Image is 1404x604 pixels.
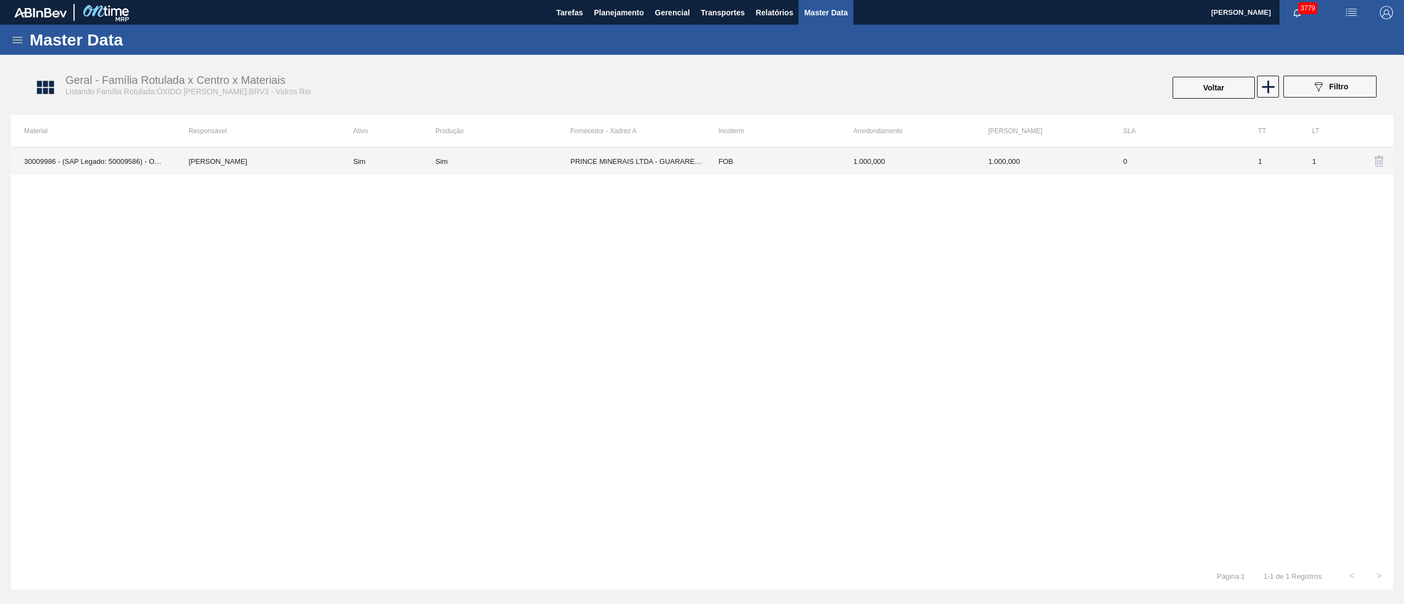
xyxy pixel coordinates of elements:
th: Incoterm [705,115,840,147]
td: 1000 [840,147,975,175]
th: [PERSON_NAME] [975,115,1110,147]
th: Arredondamento [840,115,975,147]
span: Listando Família Rotulada:ÓXIDO [PERSON_NAME]:BRV3 - Vidros Rio [65,87,311,96]
div: Sim [435,157,448,166]
td: PRINCE MINERAIS LTDA - GUARAREMA [570,147,705,175]
td: Douglas Santana [175,147,340,175]
th: Produção [435,115,570,147]
button: Voltar [1173,77,1255,99]
span: Geral - Família Rotulada x Centro x Materiais [65,74,285,86]
th: SLA [1110,115,1245,147]
div: Voltar Para Família Rotulada x Centro [1171,76,1256,100]
th: Responsável [175,115,340,147]
span: Planejamento [594,6,644,19]
td: 1000 [975,147,1110,175]
td: FOB [705,147,840,175]
img: delete-icon [1373,155,1386,168]
th: TT [1245,115,1299,147]
th: LT [1299,115,1352,147]
div: Nova Família Rotulada x Centro x Material [1256,76,1278,100]
th: Material [11,115,175,147]
span: 3779 [1298,2,1317,14]
img: Logout [1380,6,1393,19]
span: Relatórios [756,6,793,19]
th: Fornecedor - Xadrez A [570,115,705,147]
th: Ativo [340,115,435,147]
td: 0 [1110,147,1245,175]
td: 1 [1299,147,1352,175]
span: Gerencial [655,6,690,19]
img: TNhmsLtSVTkK8tSr43FrP2fwEKptu5GPRR3wAAAABJRU5ErkJggg== [14,8,67,18]
span: Filtro [1329,82,1349,91]
span: Master Data [804,6,847,19]
div: Filtrar Família Rotulada x Centro x Material [1278,76,1382,100]
span: 1 - 1 de 1 Registros [1261,572,1322,580]
span: Página : 1 [1217,572,1245,580]
span: Transportes [701,6,745,19]
button: < [1338,562,1366,590]
img: userActions [1345,6,1358,19]
td: 30009986 - (SAP Legado: 50009586) - OXIDO;DE FERRO;; [11,147,175,175]
button: delete-icon [1366,148,1392,174]
h1: Master Data [30,33,224,46]
button: Filtro [1283,76,1377,98]
div: Material sem Data de Descontinuação [435,157,570,166]
span: Tarefas [556,6,583,19]
button: Notificações [1280,5,1315,20]
td: Sim [340,147,435,175]
button: > [1366,562,1393,590]
td: 1 [1245,147,1299,175]
div: Excluir Material [1366,148,1380,174]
